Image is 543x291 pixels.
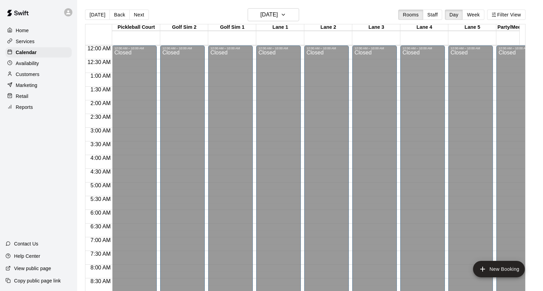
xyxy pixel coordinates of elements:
span: 7:30 AM [89,251,113,257]
p: Copy public page link [14,277,61,284]
a: Reports [5,102,72,112]
span: 1:00 AM [89,73,113,79]
p: Retail [16,93,28,100]
button: [DATE] [248,8,299,21]
a: Retail [5,91,72,101]
button: Staff [423,10,442,20]
span: 3:00 AM [89,128,113,134]
span: 5:30 AM [89,196,113,202]
div: 12:00 AM – 10:00 AM [450,47,491,50]
div: Golf Sim 1 [208,24,256,31]
div: Lane 2 [304,24,352,31]
button: Day [445,10,463,20]
div: Lane 5 [448,24,496,31]
button: Rooms [398,10,423,20]
a: Calendar [5,47,72,58]
p: Services [16,38,35,45]
span: 8:30 AM [89,278,113,284]
div: Lane 1 [256,24,304,31]
p: Home [16,27,29,34]
p: Help Center [14,253,40,260]
a: Marketing [5,80,72,90]
button: Week [462,10,484,20]
a: Customers [5,69,72,79]
p: View public page [14,265,51,272]
div: Lane 3 [352,24,400,31]
span: 6:30 AM [89,224,113,229]
span: 8:00 AM [89,265,113,270]
span: 6:00 AM [89,210,113,216]
div: Pickleball Court [112,24,160,31]
button: [DATE] [85,10,110,20]
span: 4:30 AM [89,169,113,175]
span: 2:00 AM [89,100,113,106]
span: 4:00 AM [89,155,113,161]
button: Filter View [487,10,526,20]
span: 2:30 AM [89,114,113,120]
p: Contact Us [14,240,38,247]
p: Marketing [16,82,37,89]
span: 12:00 AM [86,46,113,51]
div: Lane 4 [400,24,448,31]
div: 12:00 AM – 10:00 AM [402,47,443,50]
a: Services [5,36,72,47]
div: 12:00 AM – 10:00 AM [354,47,395,50]
span: 3:30 AM [89,141,113,147]
span: 12:30 AM [86,59,113,65]
div: 12:00 AM – 10:00 AM [258,47,299,50]
button: Back [109,10,130,20]
div: 12:00 AM – 10:00 AM [306,47,347,50]
p: Availability [16,60,39,67]
h6: [DATE] [260,10,278,20]
div: 12:00 AM – 10:00 AM [162,47,203,50]
div: 12:00 AM – 10:00 AM [498,47,539,50]
div: Golf Sim 2 [160,24,208,31]
span: 7:00 AM [89,237,113,243]
p: Customers [16,71,39,78]
span: 5:00 AM [89,182,113,188]
p: Calendar [16,49,37,56]
a: Availability [5,58,72,68]
button: Next [129,10,149,20]
p: Reports [16,104,33,111]
button: add [473,261,525,277]
span: 1:30 AM [89,87,113,92]
a: Home [5,25,72,36]
div: 12:00 AM – 10:00 AM [114,47,155,50]
div: 12:00 AM – 10:00 AM [210,47,251,50]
